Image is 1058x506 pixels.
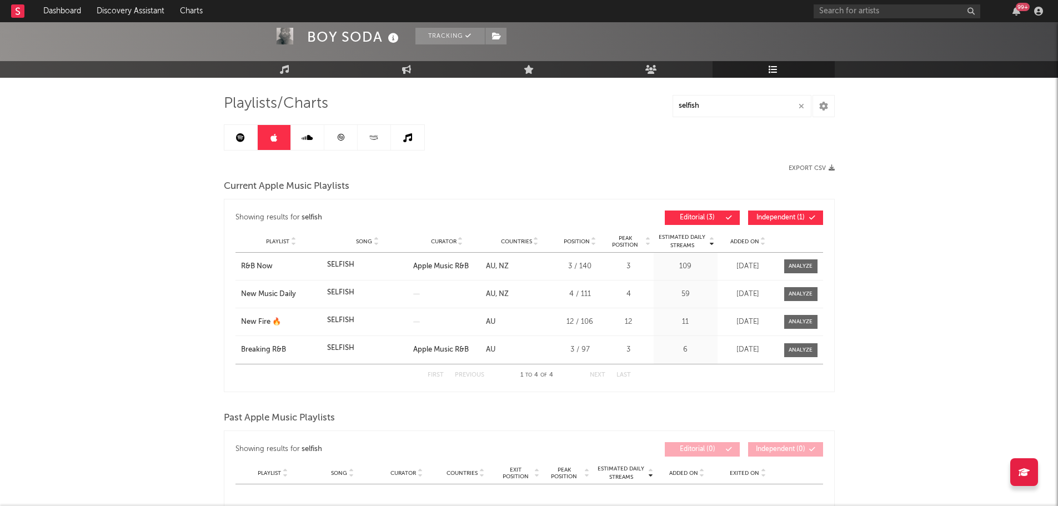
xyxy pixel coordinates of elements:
[730,238,759,245] span: Added On
[656,289,715,300] div: 59
[606,317,651,328] div: 12
[665,442,740,457] button: Editorial(0)
[241,317,322,328] a: New Fire 🔥
[606,344,651,355] div: 3
[495,290,509,298] a: NZ
[559,317,601,328] div: 12 / 106
[428,372,444,378] button: First
[730,470,759,477] span: Exited On
[224,412,335,425] span: Past Apple Music Playlists
[665,211,740,225] button: Editorial(3)
[595,465,647,482] span: Estimated Daily Streams
[302,443,322,456] div: selfish
[413,263,469,270] a: Apple Music R&B
[1016,3,1030,11] div: 99 +
[559,344,601,355] div: 3 / 97
[413,346,469,353] a: Apple Music R&B
[302,211,322,224] div: selfish
[656,317,715,328] div: 11
[498,467,533,480] span: Exit Position
[258,470,281,477] span: Playlist
[748,442,823,457] button: Independent(0)
[241,289,322,300] a: New Music Daily
[755,214,806,221] span: Independent ( 1 )
[672,446,723,453] span: Editorial ( 0 )
[525,373,532,378] span: to
[755,446,806,453] span: Independent ( 0 )
[656,233,708,250] span: Estimated Daily Streams
[307,28,402,46] div: BOY SODA
[564,238,590,245] span: Position
[507,369,568,382] div: 1 4 4
[241,261,322,272] a: R&B Now
[720,289,776,300] div: [DATE]
[590,372,605,378] button: Next
[606,289,651,300] div: 4
[656,344,715,355] div: 6
[431,238,457,245] span: Curator
[327,287,354,298] div: SELFISH
[495,263,509,270] a: NZ
[814,4,980,18] input: Search for artists
[235,211,529,225] div: Showing results for
[486,318,495,325] a: AU
[235,442,529,457] div: Showing results for
[327,259,354,270] div: SELFISH
[545,467,583,480] span: Peak Position
[720,261,776,272] div: [DATE]
[720,344,776,355] div: [DATE]
[672,214,723,221] span: Editorial ( 3 )
[447,470,478,477] span: Countries
[606,261,651,272] div: 3
[720,317,776,328] div: [DATE]
[656,261,715,272] div: 109
[415,28,485,44] button: Tracking
[559,289,601,300] div: 4 / 111
[327,315,354,326] div: SELFISH
[266,238,289,245] span: Playlist
[486,263,495,270] a: AU
[486,290,495,298] a: AU
[559,261,601,272] div: 3 / 140
[241,344,322,355] a: Breaking R&B
[224,97,328,111] span: Playlists/Charts
[486,346,495,353] a: AU
[390,470,416,477] span: Curator
[748,211,823,225] button: Independent(1)
[1012,7,1020,16] button: 99+
[616,372,631,378] button: Last
[501,238,532,245] span: Countries
[327,343,354,354] div: SELFISH
[540,373,547,378] span: of
[224,180,349,193] span: Current Apple Music Playlists
[669,470,698,477] span: Added On
[455,372,484,378] button: Previous
[606,235,644,248] span: Peak Position
[789,165,835,172] button: Export CSV
[673,95,811,117] input: Search Playlists/Charts
[331,470,347,477] span: Song
[356,238,372,245] span: Song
